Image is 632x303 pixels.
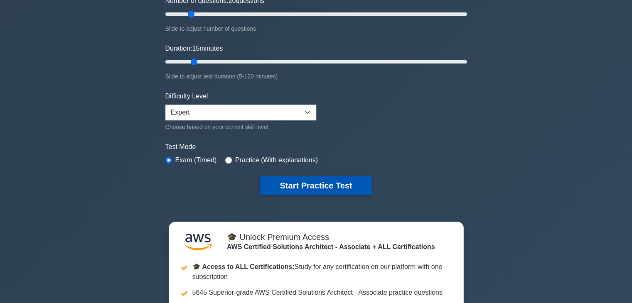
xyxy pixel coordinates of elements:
span: 15 [192,45,199,52]
label: Difficulty Level [165,91,208,101]
label: Exam (Timed) [175,155,217,165]
div: Slide to adjust test duration (5-120 minutes) [165,71,467,81]
div: Choose based on your current skill level [165,122,316,132]
label: Test Mode [165,142,467,152]
div: Slide to adjust number of questions [165,24,467,34]
label: Duration: minutes [165,44,223,54]
button: Start Practice Test [260,176,372,195]
label: Practice (With explanations) [235,155,318,165]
